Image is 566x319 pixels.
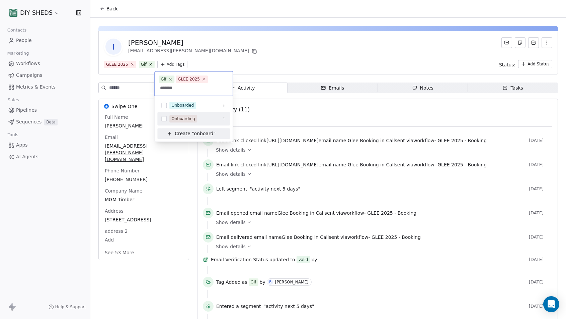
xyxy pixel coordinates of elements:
button: Create "onboard" [161,128,226,139]
div: Onboarded [171,102,194,108]
div: GLEE 2025 [178,76,200,82]
div: Onboarding [171,116,195,122]
div: Suggestions [157,99,230,139]
span: " [214,130,216,137]
span: onboard [194,130,214,137]
span: Create " [175,130,194,137]
div: Gif [161,76,166,82]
